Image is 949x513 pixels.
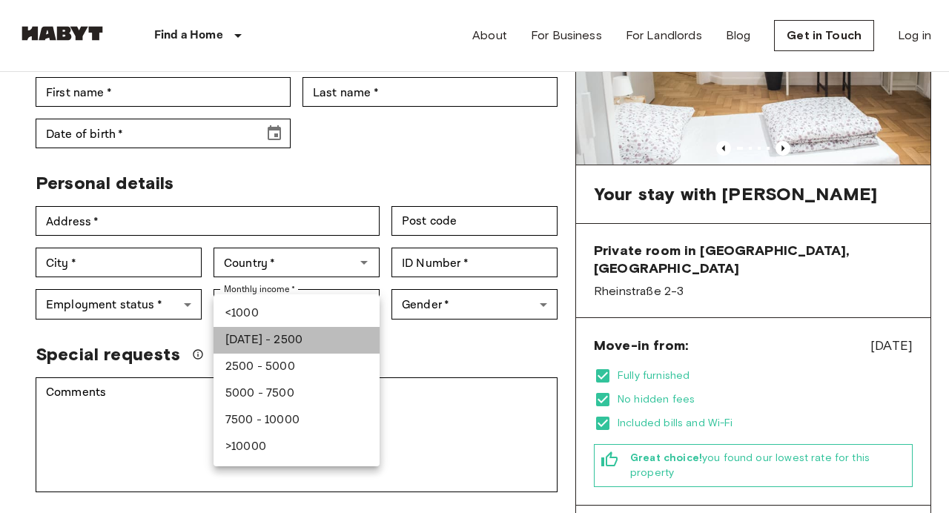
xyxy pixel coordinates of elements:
li: 7500 - 10000 [214,407,380,434]
li: >10000 [214,434,380,460]
li: 5000 - 7500 [214,380,380,407]
li: <1000 [214,300,380,327]
li: [DATE] - 2500 [214,327,380,354]
li: 2500 - 5000 [214,354,380,380]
